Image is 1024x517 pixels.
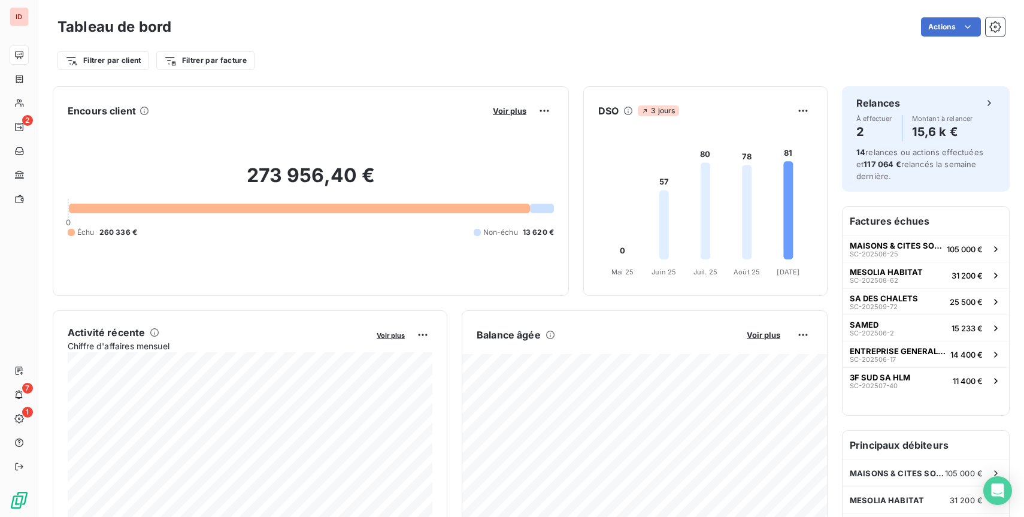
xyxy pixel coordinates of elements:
[483,227,518,238] span: Non-échu
[952,271,983,280] span: 31 200 €
[777,268,799,276] tspan: [DATE]
[850,382,898,389] span: SC-202507-40
[850,303,898,310] span: SC-202509-72
[843,288,1009,315] button: SA DES CHALETSSC-202509-7225 500 €
[950,350,983,359] span: 14 400 €
[66,217,71,227] span: 0
[843,367,1009,394] button: 3F SUD SA HLMSC-202507-4011 400 €
[843,262,1009,288] button: MESOLIA HABITATSC-202508-6231 200 €
[856,122,892,141] h4: 2
[950,297,983,307] span: 25 500 €
[10,491,29,510] img: Logo LeanPay
[68,104,136,118] h6: Encours client
[850,294,918,303] span: SA DES CHALETS
[373,329,408,340] button: Voir plus
[843,431,1009,459] h6: Principaux débiteurs
[945,468,983,478] span: 105 000 €
[856,147,983,181] span: relances ou actions effectuées et relancés la semaine dernière.
[850,346,946,356] span: ENTREPRISE GENERALE [PERSON_NAME]
[843,341,1009,367] button: ENTREPRISE GENERALE [PERSON_NAME]SC-202506-1714 400 €
[850,468,945,478] span: MAISONS & CITES SOCIETE ANONYME D'HLM
[850,373,910,382] span: 3F SUD SA HLM
[22,383,33,394] span: 7
[611,268,634,276] tspan: Mai 25
[912,115,973,122] span: Montant à relancer
[743,329,784,340] button: Voir plus
[850,329,894,337] span: SC-202506-2
[856,96,900,110] h6: Relances
[377,331,405,340] span: Voir plus
[77,227,95,238] span: Échu
[950,495,983,505] span: 31 200 €
[156,51,255,70] button: Filtrer par facture
[734,268,760,276] tspan: Août 25
[22,407,33,418] span: 1
[953,376,983,386] span: 11 400 €
[983,476,1012,505] div: Open Intercom Messenger
[952,323,983,333] span: 15 233 €
[68,164,554,199] h2: 273 956,40 €
[68,325,145,340] h6: Activité récente
[850,320,878,329] span: SAMED
[850,495,924,505] span: MESOLIA HABITAT
[850,250,898,258] span: SC-202506-25
[493,106,526,116] span: Voir plus
[652,268,676,276] tspan: Juin 25
[523,227,554,238] span: 13 620 €
[10,7,29,26] div: ID
[638,105,678,116] span: 3 jours
[747,330,780,340] span: Voir plus
[598,104,619,118] h6: DSO
[57,51,149,70] button: Filtrer par client
[843,235,1009,262] button: MAISONS & CITES SOCIETE ANONYME D'HLMSC-202506-25105 000 €
[843,315,1009,341] button: SAMEDSC-202506-215 233 €
[864,159,901,169] span: 117 064 €
[489,105,530,116] button: Voir plus
[99,227,137,238] span: 260 336 €
[921,17,981,37] button: Actions
[850,356,896,363] span: SC-202506-17
[850,267,923,277] span: MESOLIA HABITAT
[22,115,33,126] span: 2
[68,340,368,352] span: Chiffre d'affaires mensuel
[856,147,865,157] span: 14
[57,16,171,38] h3: Tableau de bord
[693,268,717,276] tspan: Juil. 25
[856,115,892,122] span: À effectuer
[912,122,973,141] h4: 15,6 k €
[850,241,942,250] span: MAISONS & CITES SOCIETE ANONYME D'HLM
[843,207,1009,235] h6: Factures échues
[477,328,541,342] h6: Balance âgée
[947,244,983,254] span: 105 000 €
[850,277,898,284] span: SC-202508-62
